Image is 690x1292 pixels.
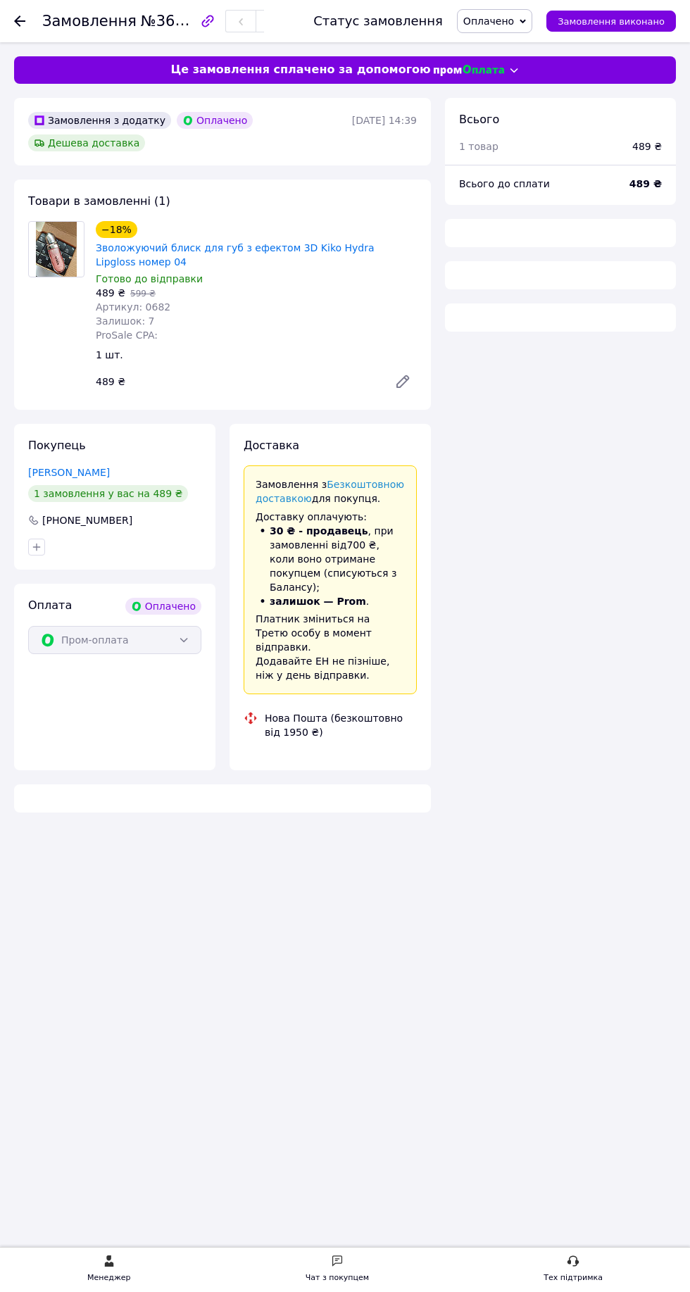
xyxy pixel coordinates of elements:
[558,16,665,27] span: Замовлення виконано
[256,594,405,608] li: .
[96,315,155,327] span: Залишок: 7
[244,439,299,452] span: Доставка
[463,15,514,27] span: Оплачено
[313,14,443,28] div: Статус замовлення
[352,115,417,126] time: [DATE] 14:39
[632,139,662,153] div: 489 ₴
[87,1271,130,1285] div: Менеджер
[544,1271,603,1285] div: Тех підтримка
[28,485,188,502] div: 1 замовлення у вас на 489 ₴
[125,598,201,615] div: Оплачено
[256,612,405,682] p: Платник зміниться на Третю особу в момент відправки. Додавайте ЕН не пізніше, ніж у день відправки.
[546,11,676,32] button: Замовлення виконано
[96,242,375,268] a: Зволожуючий блиск для губ з ефектом 3D Kiko Hydra Lipgloss номер 04
[90,345,422,365] div: 1 шт.
[459,113,499,126] span: Всього
[28,194,170,208] span: Товари в замовленні (1)
[130,289,156,299] span: 599 ₴
[261,711,420,739] div: Нова Пошта (безкоштовно від 1950 ₴)
[459,178,550,189] span: Всього до сплати
[96,221,137,238] div: −18%
[270,596,366,607] b: залишок — Prom
[141,12,241,30] span: №366308765
[28,112,171,129] div: Замовлення з додатку
[90,372,383,391] div: 489 ₴
[459,141,498,152] span: 1 товар
[96,273,203,284] span: Готово до відправки
[629,178,662,189] b: 489 ₴
[270,525,368,537] b: 30 ₴ - продавець
[28,598,72,612] span: Оплата
[96,301,170,313] span: Артикул: 0682
[170,62,430,78] span: Це замовлення сплачено за допомогою
[256,477,405,506] p: Замовлення з для покупця.
[256,524,405,594] li: , при замовленні від 700 ₴ , коли воно отримане покупцем (списуються з Балансу);
[28,134,145,151] div: Дешева доставка
[177,112,253,129] div: Оплачено
[28,467,110,478] a: [PERSON_NAME]
[14,14,25,28] div: Повернутися назад
[41,513,134,527] div: [PHONE_NUMBER]
[28,439,86,452] span: Покупець
[96,287,125,299] span: 489 ₴
[389,368,417,396] a: Редагувати
[244,465,417,694] div: Доставку оплачують:
[36,222,77,277] img: Зволожуючий блиск для губ з ефектом 3D Kiko Hydra Lipgloss номер 04
[256,479,404,505] a: Безкоштовною доставкою
[42,13,137,30] span: Замовлення
[96,330,158,341] span: ProSale CPA:
[306,1271,369,1285] div: Чат з покупцем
